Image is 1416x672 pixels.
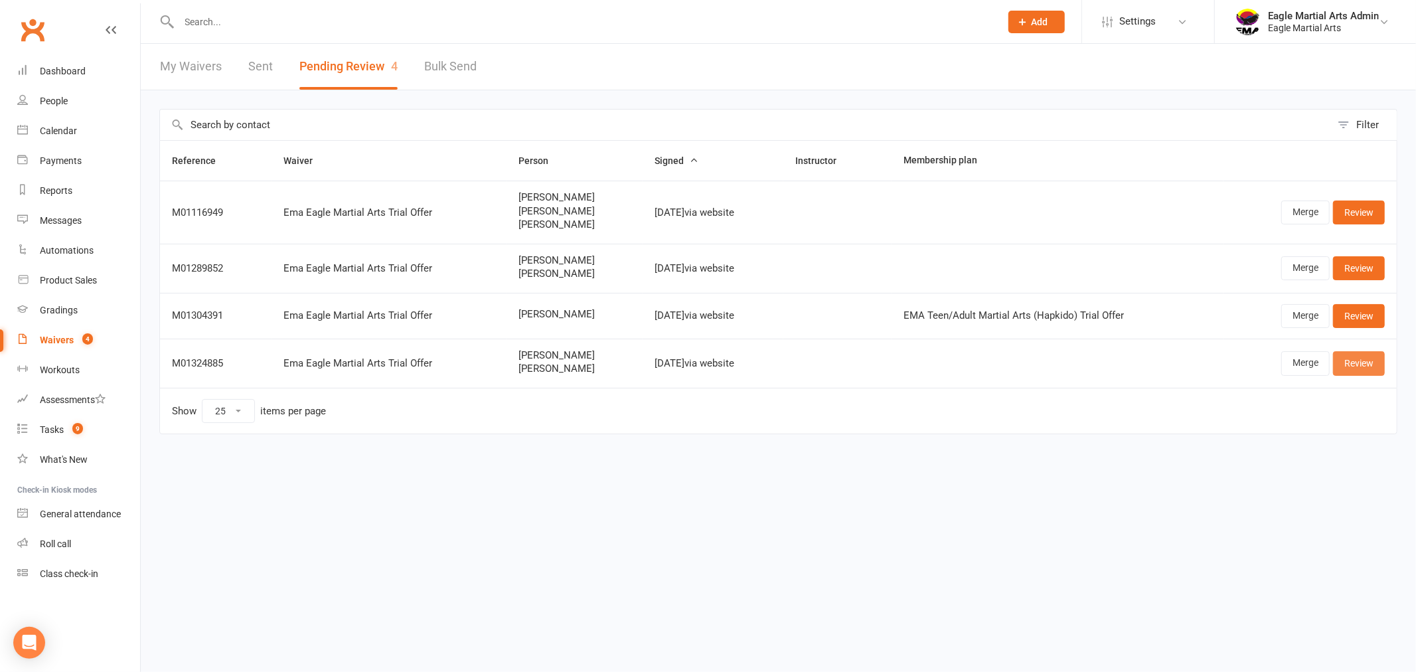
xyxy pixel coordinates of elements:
div: Class check-in [40,568,98,579]
div: People [40,96,68,106]
a: Payments [17,146,140,176]
button: Pending Review4 [299,44,398,90]
div: Calendar [40,126,77,136]
a: General attendance kiosk mode [17,499,140,529]
button: Waiver [283,153,327,169]
div: Ema Eagle Martial Arts Trial Offer [283,358,494,369]
span: Reference [172,155,230,166]
span: [PERSON_NAME] [518,255,631,266]
th: Membership plan [892,141,1223,181]
div: [DATE] via website [655,263,771,274]
a: What's New [17,445,140,475]
span: [PERSON_NAME] [518,206,631,217]
div: [DATE] via website [655,358,771,369]
span: [PERSON_NAME] [518,350,631,361]
span: [PERSON_NAME] [518,268,631,280]
a: Merge [1281,351,1330,375]
a: Review [1333,304,1385,328]
div: Workouts [40,365,80,375]
a: Class kiosk mode [17,559,140,589]
button: Person [518,153,563,169]
div: M01324885 [172,358,260,369]
span: Waiver [283,155,327,166]
a: Merge [1281,304,1330,328]
a: Review [1333,256,1385,280]
div: Assessments [40,394,106,405]
div: M01304391 [172,310,260,321]
a: Dashboard [17,56,140,86]
button: Filter [1331,110,1397,140]
div: Show [172,399,326,423]
img: thumb_image1738041739.png [1235,9,1261,35]
div: M01289852 [172,263,260,274]
a: Reports [17,176,140,206]
div: Dashboard [40,66,86,76]
div: Ema Eagle Martial Arts Trial Offer [283,263,494,274]
div: Messages [40,215,82,226]
div: items per page [260,406,326,417]
input: Search by contact [160,110,1331,140]
a: Merge [1281,201,1330,224]
a: My Waivers [160,44,222,90]
a: Workouts [17,355,140,385]
div: Ema Eagle Martial Arts Trial Offer [283,310,494,321]
div: M01116949 [172,207,260,218]
span: Person [518,155,563,166]
a: People [17,86,140,116]
button: Add [1008,11,1065,33]
a: Roll call [17,529,140,559]
div: What's New [40,454,88,465]
button: Reference [172,153,230,169]
span: [PERSON_NAME] [518,192,631,203]
div: EMA Teen/Adult Martial Arts (Hapkido) Trial Offer [904,310,1212,321]
a: Automations [17,236,140,266]
a: Waivers 4 [17,325,140,355]
input: Search... [175,13,991,31]
span: [PERSON_NAME] [518,363,631,375]
div: Eagle Martial Arts [1268,22,1379,34]
span: [PERSON_NAME] [518,309,631,320]
div: Ema Eagle Martial Arts Trial Offer [283,207,494,218]
button: Signed [655,153,698,169]
a: Calendar [17,116,140,146]
div: Waivers [40,335,74,345]
div: Automations [40,245,94,256]
div: Filter [1356,117,1379,133]
div: Tasks [40,424,64,435]
div: Eagle Martial Arts Admin [1268,10,1379,22]
a: Assessments [17,385,140,415]
a: Merge [1281,256,1330,280]
a: Review [1333,201,1385,224]
div: Gradings [40,305,78,315]
span: Signed [655,155,698,166]
div: [DATE] via website [655,207,771,218]
a: Messages [17,206,140,236]
a: Bulk Send [424,44,477,90]
a: Clubworx [16,13,49,46]
div: Product Sales [40,275,97,286]
span: Settings [1119,7,1156,37]
span: 9 [72,423,83,434]
a: Sent [248,44,273,90]
a: Product Sales [17,266,140,295]
span: 4 [391,59,398,73]
div: [DATE] via website [655,310,771,321]
a: Gradings [17,295,140,325]
div: Roll call [40,539,71,549]
a: Review [1333,351,1385,375]
div: Open Intercom Messenger [13,627,45,659]
button: Instructor [795,153,851,169]
div: Reports [40,185,72,196]
span: 4 [82,333,93,345]
span: Add [1032,17,1048,27]
div: Payments [40,155,82,166]
div: General attendance [40,509,121,519]
a: Tasks 9 [17,415,140,445]
span: [PERSON_NAME] [518,219,631,230]
span: Instructor [795,155,851,166]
